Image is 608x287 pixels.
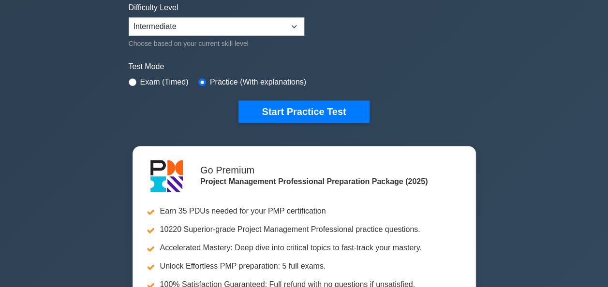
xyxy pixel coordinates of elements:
button: Start Practice Test [238,100,369,123]
label: Practice (With explanations) [210,76,306,88]
label: Difficulty Level [129,2,178,14]
label: Exam (Timed) [140,76,189,88]
label: Test Mode [129,61,480,72]
div: Choose based on your current skill level [129,38,304,49]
